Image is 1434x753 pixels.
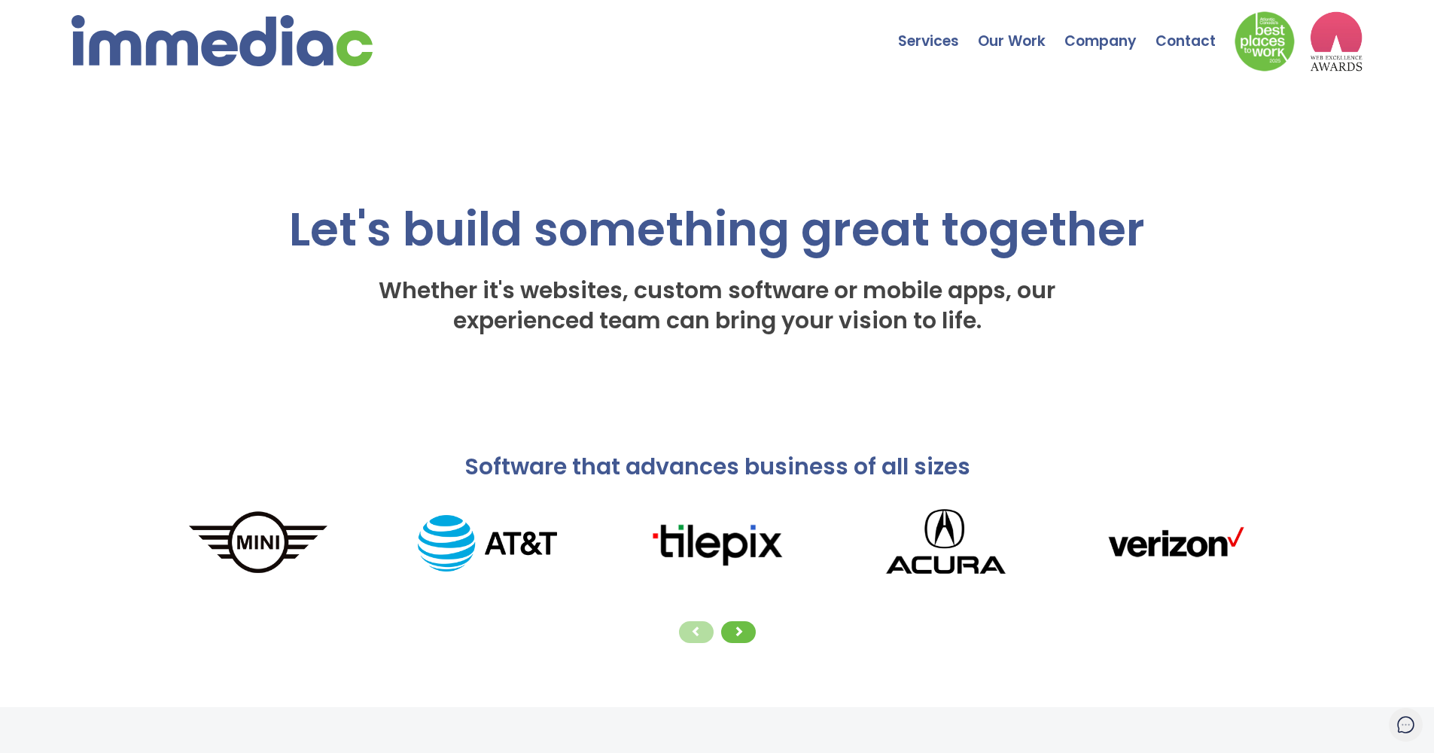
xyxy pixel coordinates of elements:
[1155,4,1235,56] a: Contact
[898,4,978,56] a: Services
[978,4,1064,56] a: Our Work
[831,497,1061,590] img: Acura_logo.png
[373,515,602,572] img: AT%26T_logo.png
[289,197,1145,262] span: Let's build something great together
[1235,11,1295,72] img: Down
[602,518,832,568] img: tilepixLogo.png
[72,15,373,66] img: immediac
[1310,11,1362,72] img: logo2_wea_nobg.webp
[1061,519,1290,569] img: verizonLogo.png
[1064,4,1155,56] a: Company
[144,508,373,578] img: MINI_logo.png
[464,450,970,483] span: Software that advances business of all sizes
[379,274,1055,337] span: Whether it's websites, custom software or mobile apps, our experienced team can bring your vision...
